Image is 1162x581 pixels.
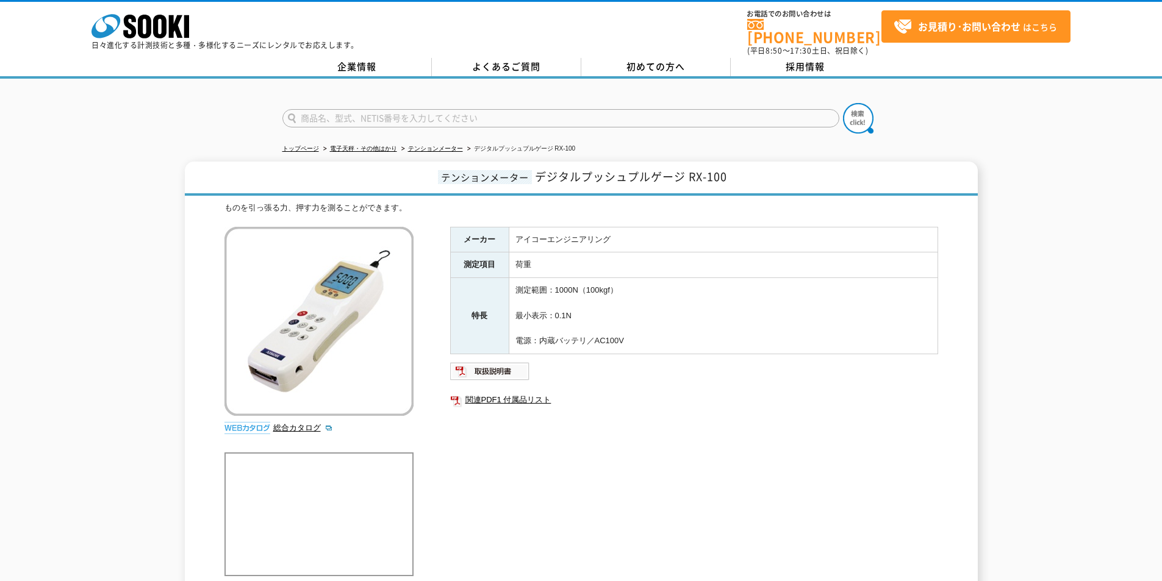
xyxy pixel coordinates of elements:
span: テンションメーター [438,170,532,184]
a: [PHONE_NUMBER] [747,19,881,44]
span: はこちら [894,18,1057,36]
span: 初めての方へ [626,60,685,73]
a: 採用情報 [731,58,880,76]
p: 日々進化する計測技術と多種・多様化するニーズにレンタルでお応えします。 [91,41,359,49]
th: 特長 [450,278,509,354]
a: 電子天秤・その他はかり [330,145,397,152]
td: 測定範囲：1000N（100kgf） 最小表示：0.1N 電源：内蔵バッテリ／AC100V [509,278,938,354]
input: 商品名、型式、NETIS番号を入力してください [282,109,839,127]
span: (平日 ～ 土日、祝日除く) [747,45,868,56]
a: 関連PDF1 付属品リスト [450,392,938,408]
span: 8:50 [766,45,783,56]
span: お電話でのお問い合わせは [747,10,881,18]
a: トップページ [282,145,319,152]
td: アイコーエンジニアリング [509,227,938,252]
div: ものを引っ張る力、押す力を測ることができます。 [224,202,938,215]
img: デジタルプッシュプルゲージ RX-100 [224,227,414,416]
th: 測定項目 [450,252,509,278]
a: 初めての方へ [581,58,731,76]
a: 企業情報 [282,58,432,76]
img: 取扱説明書 [450,362,530,381]
span: デジタルプッシュプルゲージ RX-100 [535,168,727,185]
a: よくあるご質問 [432,58,581,76]
a: 取扱説明書 [450,369,530,379]
a: 総合カタログ [273,423,333,432]
img: webカタログ [224,422,270,434]
strong: お見積り･お問い合わせ [918,19,1020,34]
li: デジタルプッシュプルゲージ RX-100 [465,143,576,155]
a: お見積り･お問い合わせはこちら [881,10,1071,43]
span: 17:30 [790,45,812,56]
img: btn_search.png [843,103,873,134]
th: メーカー [450,227,509,252]
a: テンションメーター [408,145,463,152]
td: 荷重 [509,252,938,278]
